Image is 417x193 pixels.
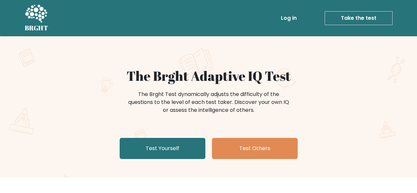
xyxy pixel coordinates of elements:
h5: BRGHT [25,24,48,32]
a: Test Yourself [120,138,205,159]
h1: The Brght Adaptive IQ Test [48,68,370,84]
a: Take the test [325,11,393,25]
a: Log in [278,12,299,25]
a: BRGHT [25,3,48,34]
div: The Brght Test dynamically adjusts the difficulty of the questions to the level of each test take... [126,90,291,114]
a: Test Others [212,138,298,159]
